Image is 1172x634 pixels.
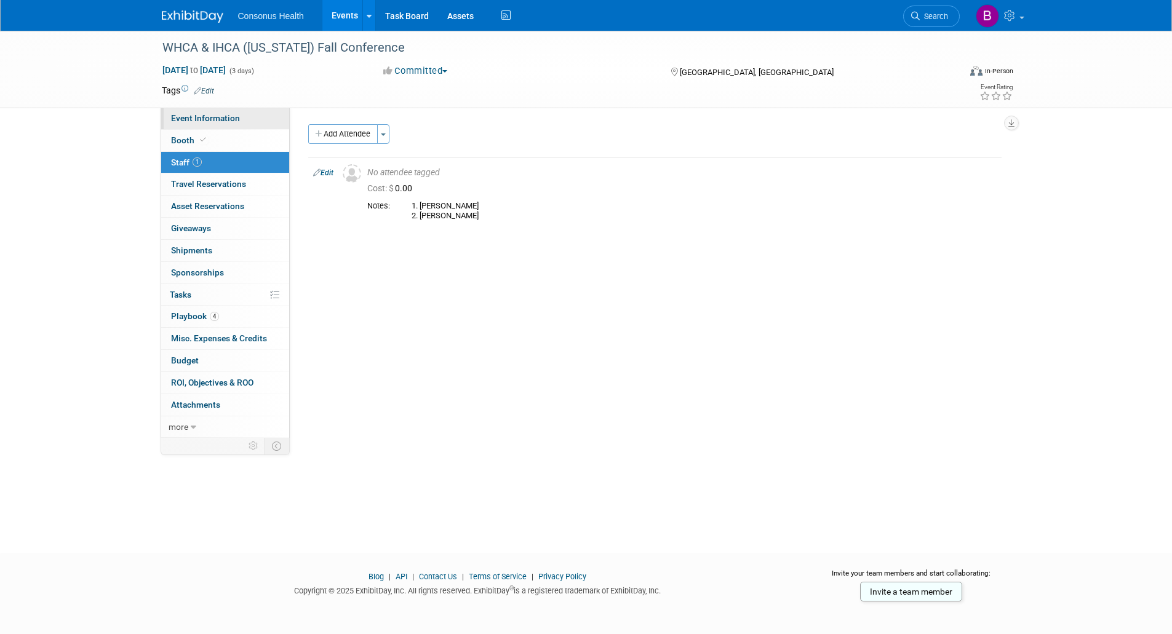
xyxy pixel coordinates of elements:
[162,10,223,23] img: ExhibitDay
[161,173,289,195] a: Travel Reservations
[162,582,794,596] div: Copyright © 2025 ExhibitDay, Inc. All rights reserved. ExhibitDay is a registered trademark of Ex...
[210,312,219,321] span: 4
[171,400,220,410] span: Attachments
[409,572,417,581] span: |
[193,157,202,167] span: 1
[920,12,948,21] span: Search
[171,267,224,277] span: Sponsorships
[161,284,289,306] a: Tasks
[228,67,254,75] span: (3 days)
[161,416,289,438] a: more
[903,6,960,27] a: Search
[469,572,527,581] a: Terms of Service
[459,572,467,581] span: |
[200,137,206,143] i: Booth reservation complete
[169,422,188,432] span: more
[171,333,267,343] span: Misc. Expenses & Credits
[976,4,999,28] img: Bridget Crane
[367,183,395,193] span: Cost: $
[369,572,384,581] a: Blog
[161,130,289,151] a: Booth
[367,183,417,193] span: 0.00
[161,152,289,173] a: Staff1
[367,167,997,178] div: No attendee tagged
[161,394,289,416] a: Attachments
[420,201,997,212] li: [PERSON_NAME]
[860,582,962,601] a: Invite a team member
[243,438,265,454] td: Personalize Event Tab Strip
[161,196,289,217] a: Asset Reservations
[812,568,1011,587] div: Invite your team members and start collaborating:
[171,157,202,167] span: Staff
[188,65,200,75] span: to
[367,201,390,211] div: Notes:
[171,355,199,365] span: Budget
[161,350,289,371] a: Budget
[313,168,333,177] a: Edit
[161,240,289,261] a: Shipments
[308,124,378,144] button: Add Attendee
[343,164,361,183] img: Unassigned-User-Icon.png
[238,11,304,21] span: Consonus Health
[161,108,289,129] a: Event Information
[170,290,191,299] span: Tasks
[171,179,246,189] span: Travel Reservations
[171,135,209,145] span: Booth
[171,245,212,255] span: Shipments
[171,201,244,211] span: Asset Reservations
[379,65,452,77] button: Committed
[162,84,214,97] td: Tags
[509,585,514,592] sup: ®
[264,438,289,454] td: Toggle Event Tabs
[161,328,289,349] a: Misc. Expenses & Credits
[887,64,1014,82] div: Event Format
[970,66,983,76] img: Format-Inperson.png
[171,113,240,123] span: Event Information
[680,68,834,77] span: [GEOGRAPHIC_DATA], [GEOGRAPHIC_DATA]
[386,572,394,581] span: |
[979,84,1013,90] div: Event Rating
[161,372,289,394] a: ROI, Objectives & ROO
[528,572,536,581] span: |
[171,311,219,321] span: Playbook
[161,218,289,239] a: Giveaways
[162,65,226,76] span: [DATE] [DATE]
[161,262,289,283] a: Sponsorships
[538,572,586,581] a: Privacy Policy
[984,66,1013,76] div: In-Person
[419,572,457,581] a: Contact Us
[396,572,407,581] a: API
[158,37,941,59] div: WHCA & IHCA ([US_STATE]) Fall Conference
[194,87,214,95] a: Edit
[171,223,211,233] span: Giveaways
[171,378,253,387] span: ROI, Objectives & ROO
[420,211,997,221] li: [PERSON_NAME]
[161,306,289,327] a: Playbook4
